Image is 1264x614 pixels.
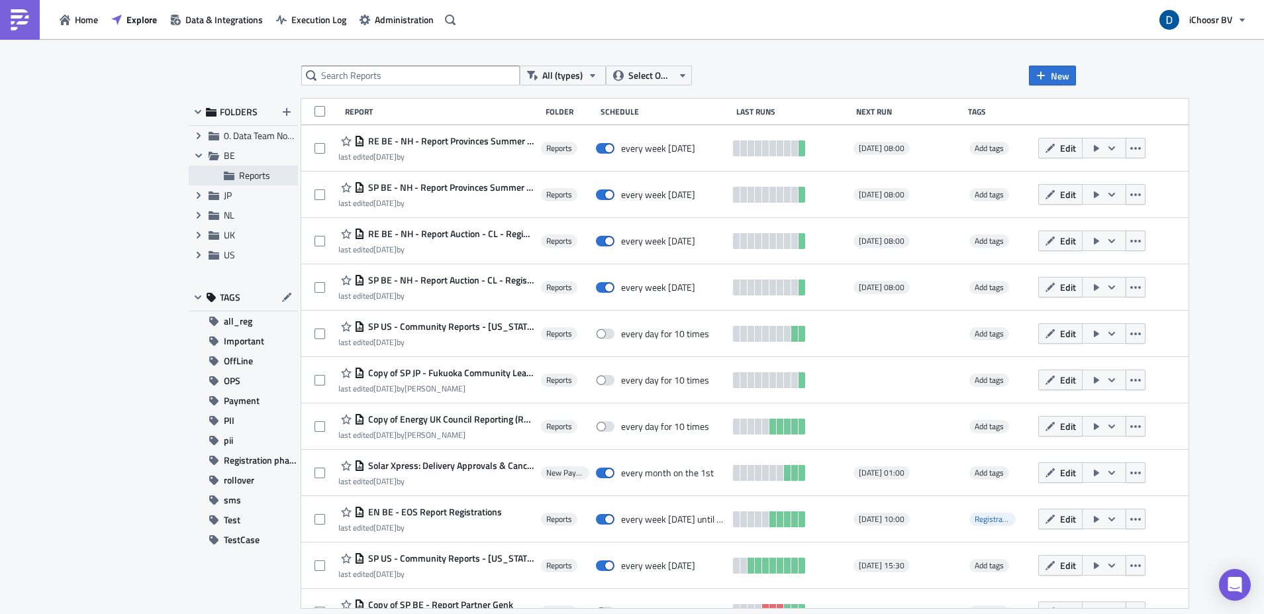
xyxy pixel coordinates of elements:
[546,189,572,200] span: Reports
[224,208,234,222] span: NL
[1060,327,1076,340] span: Edit
[126,13,157,26] span: Explore
[224,530,260,550] span: TestCase
[189,431,298,450] button: pii
[546,236,572,246] span: Reports
[224,248,235,262] span: US
[189,530,298,550] button: TestCase
[365,228,534,240] span: RE BE - NH - Report Auction - CL - Registraties en Acceptatie fase Fall 2025
[975,234,1004,247] span: Add tags
[621,189,695,201] div: every week on Monday
[338,198,534,208] div: last edited by
[224,148,235,162] span: BE
[969,281,1009,294] span: Add tags
[621,374,709,386] div: every day for 10 times
[975,327,1004,340] span: Add tags
[621,281,695,293] div: every week on Monday
[546,421,572,432] span: Reports
[365,413,534,425] span: Copy of Energy UK Council Reporting (Registration)
[1060,512,1076,526] span: Edit
[105,9,164,30] a: Explore
[975,142,1004,154] span: Add tags
[189,450,298,470] button: Registration phase
[621,421,709,433] div: every day for 10 times
[859,236,904,246] span: [DATE] 08:00
[189,411,298,431] button: PII
[969,513,1016,526] span: Registration phase
[975,420,1004,433] span: Add tags
[365,181,534,193] span: SP BE - NH - Report Provinces Summer 2025 Installations
[365,506,502,518] span: EN BE - EOS Report Registrations
[373,197,397,209] time: 2025-09-03T09:42:45Z
[189,351,298,371] button: OffLine
[189,490,298,510] button: sms
[185,13,263,26] span: Data & Integrations
[546,329,572,339] span: Reports
[224,450,298,470] span: Registration phase
[338,523,502,533] div: last edited by
[75,13,98,26] span: Home
[621,560,695,572] div: every week on Tuesday
[365,552,534,564] span: SP US - Community Reports - Minnesota
[546,143,572,154] span: Reports
[373,475,397,487] time: 2025-07-29T11:50:22Z
[345,107,539,117] div: Report
[224,470,254,490] span: rollover
[856,107,961,117] div: Next Run
[365,599,513,611] span: Copy of SP BE - Report Partner Genk
[546,282,572,293] span: Reports
[859,468,904,478] span: [DATE] 01:00
[1060,280,1076,294] span: Edit
[969,559,1009,572] span: Add tags
[546,468,585,478] span: New Payment Process Reports
[621,235,695,247] div: every week on Monday
[859,143,904,154] span: [DATE] 08:00
[224,331,264,351] span: Important
[224,351,253,371] span: OffLine
[373,568,397,580] time: 2025-08-12T13:33:39Z
[621,513,726,525] div: every week on Monday until October 22, 2025
[301,66,520,85] input: Search Reports
[859,560,904,571] span: [DATE] 15:30
[373,243,397,256] time: 2025-09-03T09:38:36Z
[373,429,397,441] time: 2025-08-27T12:50:05Z
[520,66,606,85] button: All (types)
[338,337,534,347] div: last edited by
[1060,558,1076,572] span: Edit
[224,411,234,431] span: PII
[975,559,1004,572] span: Add tags
[220,106,258,118] span: FOLDERS
[546,107,594,117] div: Folder
[859,189,904,200] span: [DATE] 08:00
[736,107,850,117] div: Last Runs
[375,13,434,26] span: Administration
[975,188,1004,201] span: Add tags
[1060,187,1076,201] span: Edit
[1158,9,1181,31] img: Avatar
[621,467,714,479] div: every month on the 1st
[1060,141,1076,155] span: Edit
[1189,13,1232,26] span: iChoosr BV
[975,281,1004,293] span: Add tags
[975,466,1004,479] span: Add tags
[189,331,298,351] button: Important
[373,150,397,163] time: 2025-09-03T09:43:56Z
[1051,69,1069,83] span: New
[859,514,904,525] span: [DATE] 10:00
[1038,277,1083,297] button: Edit
[338,476,534,486] div: last edited by
[1029,66,1076,85] button: New
[338,291,534,301] div: last edited by
[1060,419,1076,433] span: Edit
[1038,509,1083,529] button: Edit
[291,13,346,26] span: Execution Log
[1038,323,1083,344] button: Edit
[1038,462,1083,483] button: Edit
[1151,5,1254,34] button: iChoosr BV
[373,289,397,302] time: 2025-09-03T09:33:54Z
[338,152,534,162] div: last edited by
[189,311,298,331] button: all_reg
[628,68,673,83] span: Select Owner
[365,367,534,379] span: Copy of SP JP - Fukuoka Community Leader Reports
[606,66,692,85] button: Select Owner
